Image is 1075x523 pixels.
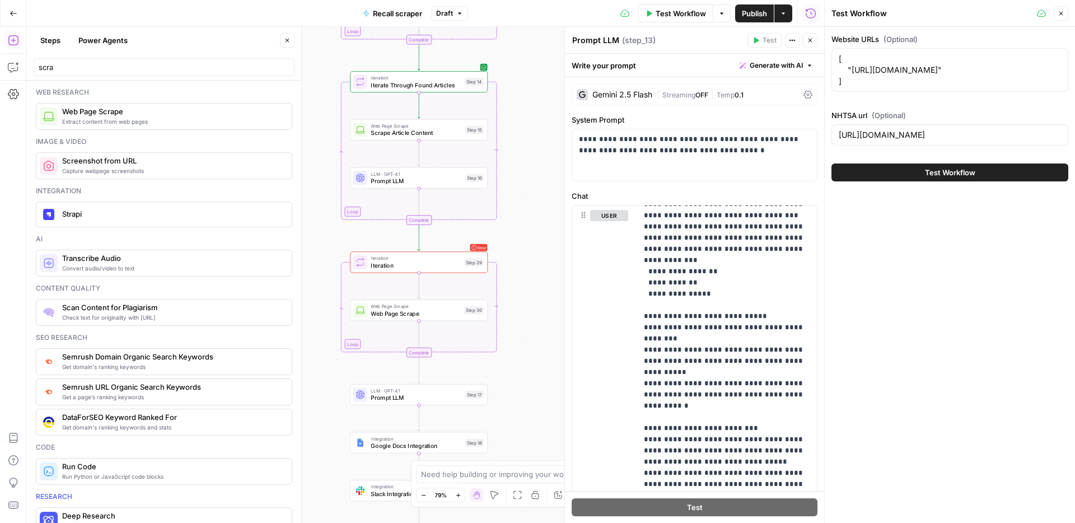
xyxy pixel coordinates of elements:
span: Integration [371,483,461,491]
span: LLM · GPT-4.1 [371,387,461,394]
img: p4kt2d9mz0di8532fmfgvfq6uqa0 [43,357,54,366]
div: Research [36,492,292,502]
span: Generate with AI [750,60,803,71]
span: (Optional) [872,110,906,121]
div: Step 29 [464,258,484,266]
img: 3iojl28do7crl10hh26nxau20pae [43,417,54,428]
span: Extract content from web pages [62,117,283,126]
span: Test [763,35,777,45]
span: Scrape Article Content [371,128,461,137]
div: Step 16 [465,174,484,181]
img: Slack-mark-RGB.png [356,486,365,495]
span: Get domain's ranking keywords [62,362,283,371]
span: Web Page Scrape [371,122,461,129]
span: Capture webpage screenshots [62,166,283,175]
button: Test Workflow [638,4,713,22]
span: Iteration [371,255,460,262]
button: Test [572,498,817,516]
div: Seo research [36,333,292,343]
button: Test [747,33,782,48]
div: Gemini 2.5 Flash [592,91,652,99]
g: Edge from step_29 to step_30 [418,273,420,298]
div: Step 14 [465,78,484,86]
span: ( step_13 ) [622,35,656,46]
span: Semrush Domain Organic Search Keywords [62,351,283,362]
button: user [590,210,628,221]
button: Draft [431,6,468,21]
textarea: [ "[URL][DOMAIN_NAME]" ] [839,53,1061,87]
span: Prompt LLM [371,176,461,185]
span: Publish [742,8,767,19]
g: Edge from step_14 to step_15 [418,92,420,118]
g: Edge from step_29-iteration-end to step_17 [418,357,420,383]
span: Recall scraper [373,8,422,19]
div: Complete [350,215,488,225]
div: Step 17 [465,391,484,399]
div: Image & video [36,137,292,147]
span: Run Python or JavaScript code blocks [62,472,283,481]
img: ey5lt04xp3nqzrimtu8q5fsyor3u [43,387,54,396]
div: IntegrationSlack IntegrationStep 19 [350,480,488,501]
div: Code [36,442,292,452]
span: Test Workflow [656,8,706,19]
span: Run Code [62,461,283,472]
div: Write your prompt [565,54,824,77]
button: Test Workflow [831,164,1068,181]
span: Iterate Through Found Articles [371,81,461,90]
div: LLM · GPT-4.1Prompt LLMStep 16 [350,167,488,189]
span: Screenshot from URL [62,155,283,166]
div: LLM · GPT-4.1Prompt LLMStep 17 [350,384,488,405]
span: Scan Content for Plagiarism [62,302,283,313]
button: Recall scraper [356,4,429,22]
span: LLM · GPT-4.1 [371,170,461,178]
span: Strapi [62,208,283,220]
span: OFF [695,91,708,99]
span: Prompt LLM [371,393,461,402]
div: Integration [36,186,292,196]
button: Publish [735,4,774,22]
div: Step 18 [465,438,484,446]
div: Web Page ScrapeWeb Page ScrapeStep 30 [350,300,488,321]
button: Steps [34,31,67,49]
g: Edge from step_17 to step_18 [418,405,420,431]
button: Generate with AI [735,58,817,73]
div: LoopIterationIterate Through Found ArticlesStep 14 [350,71,488,92]
label: Website URLs [831,34,1068,45]
div: Web research [36,87,292,97]
div: Ai [36,234,292,244]
div: LoopErrorIterationIterationStep 29 [350,251,488,273]
label: Chat [572,190,817,202]
span: 0.1 [735,91,744,99]
span: Get a page’s ranking keywords [62,393,283,401]
label: NHTSA url [831,110,1068,121]
span: Iteration [371,74,461,82]
div: Complete [406,35,432,44]
span: Error [478,242,486,253]
span: Convert audio/video to text [62,264,283,273]
span: Draft [436,8,453,18]
g: Edge from step_14-iteration-end to step_29 [418,225,420,251]
span: Deep Research [62,510,283,521]
g: Edge from step_15 to step_16 [418,141,420,166]
span: Integration [371,435,461,442]
span: Web Page Scrape [62,106,283,117]
span: Check text for originality with [URL] [62,313,283,322]
div: Step 30 [464,306,484,314]
img: g05n0ak81hcbx2skfcsf7zupj8nr [43,307,54,318]
span: Web Page Scrape [371,309,460,318]
span: Temp [717,91,735,99]
span: Transcribe Audio [62,253,283,264]
span: Iteration [371,261,460,270]
div: Complete [350,35,488,44]
img: Instagram%20post%20-%201%201.png [356,438,365,447]
span: | [708,88,717,100]
span: Slack Integration [371,489,461,498]
span: | [657,88,662,100]
input: Search steps [39,62,289,73]
label: System Prompt [572,114,817,125]
span: Test Workflow [925,167,975,178]
span: (Optional) [884,34,918,45]
span: Semrush URL Organic Search Keywords [62,381,283,393]
span: Get domain's ranking keywords and stats [62,423,283,432]
span: Web Page Scrape [371,303,460,310]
